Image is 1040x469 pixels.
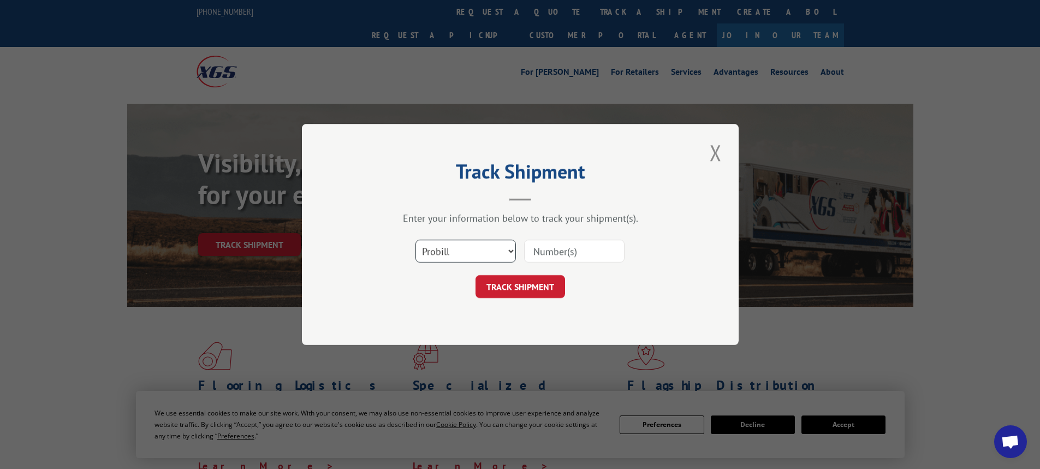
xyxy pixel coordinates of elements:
a: Open chat [994,425,1027,458]
button: Close modal [706,138,725,168]
button: TRACK SHIPMENT [476,275,565,298]
input: Number(s) [524,240,625,263]
h2: Track Shipment [356,164,684,185]
div: Enter your information below to track your shipment(s). [356,212,684,224]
